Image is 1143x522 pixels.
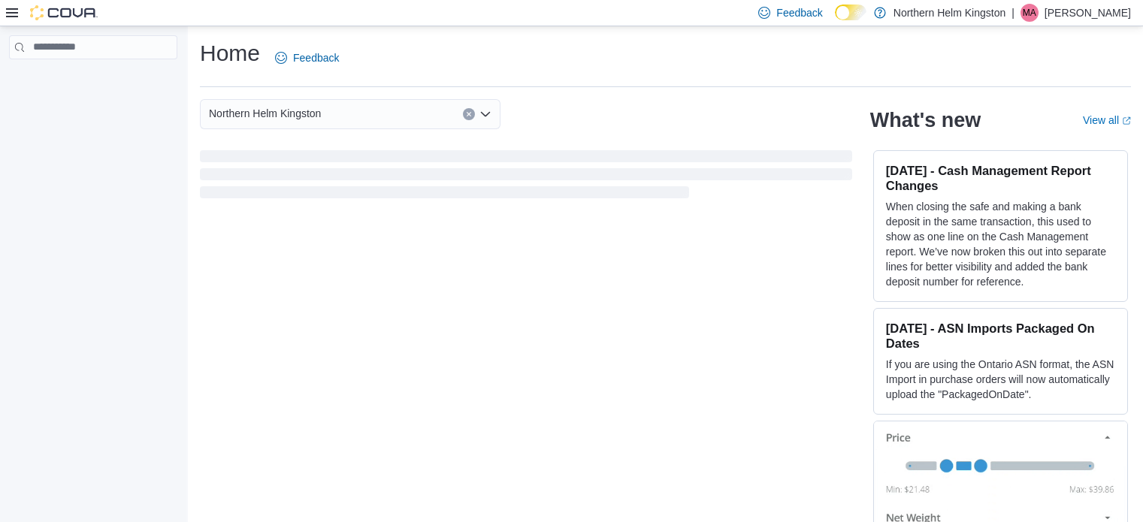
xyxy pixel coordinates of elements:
[870,108,981,132] h2: What's new
[9,62,177,98] nav: Complex example
[776,5,822,20] span: Feedback
[1011,4,1014,22] p: |
[886,357,1115,402] p: If you are using the Ontario ASN format, the ASN Import in purchase orders will now automatically...
[886,163,1115,193] h3: [DATE] - Cash Management Report Changes
[1021,4,1039,22] div: Maria Amorim
[463,108,475,120] button: Clear input
[1045,4,1131,22] p: [PERSON_NAME]
[886,321,1115,351] h3: [DATE] - ASN Imports Packaged On Dates
[209,104,321,122] span: Northern Helm Kingston
[1083,114,1131,126] a: View allExternal link
[886,199,1115,289] p: When closing the safe and making a bank deposit in the same transaction, this used to show as one...
[293,50,339,65] span: Feedback
[835,5,866,20] input: Dark Mode
[200,153,852,201] span: Loading
[1023,4,1036,22] span: MA
[479,108,491,120] button: Open list of options
[30,5,98,20] img: Cova
[894,4,1005,22] p: Northern Helm Kingston
[1122,116,1131,125] svg: External link
[269,43,345,73] a: Feedback
[200,38,260,68] h1: Home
